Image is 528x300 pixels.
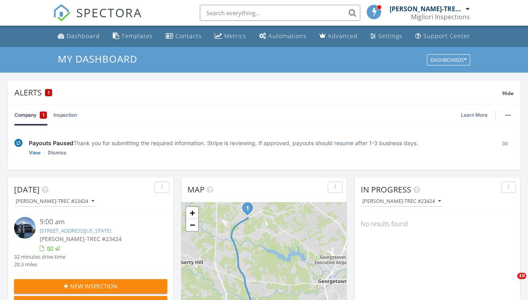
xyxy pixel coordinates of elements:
input: Search everything... [200,5,360,21]
button: [PERSON_NAME]-TREC #23424 [14,196,96,207]
div: [PERSON_NAME]-TREC #23424 [16,199,94,204]
div: 32 minutes drive time [14,253,65,261]
div: 9:00 am [40,217,155,227]
div: No results found [355,213,520,235]
a: Templates [110,29,156,44]
span: SPECTORA [76,4,142,21]
img: ellipsis-632cfdd7c38ec3a7d453.svg [505,114,511,116]
span: 10 [517,273,526,279]
span: 1 [48,90,50,95]
img: 9452081%2Fcover_photos%2F0m33FzXXU6s0at22lvCE%2Fsmall.9452081-1758980706046 [14,217,36,239]
a: Zoom out [186,219,198,231]
img: under-review-2fe708636b114a7f4b8d.svg [14,139,22,147]
span: [DATE] [14,184,40,195]
a: Learn More [461,111,492,119]
span: Hide [502,90,514,97]
div: Templates [122,32,153,40]
div: Alerts [14,87,502,98]
a: Support Center [412,29,473,44]
a: SPECTORA [53,11,142,28]
a: Settings [367,29,406,44]
a: Metrics [211,29,250,44]
img: The Best Home Inspection Software - Spectora [53,4,71,22]
div: Metrics [224,32,246,40]
span: [PERSON_NAME]-TREC #23424 [40,235,122,243]
a: View [29,149,41,157]
a: Inspection [53,105,77,126]
button: New Inspection [14,279,167,294]
div: Dashboard [67,32,100,40]
span: 1 [43,111,45,119]
span: In Progress [361,184,411,195]
span: Payouts Paused [29,140,73,146]
button: [PERSON_NAME]-TREC #23424 [361,196,443,207]
a: Advanced [316,29,361,44]
a: Zoom in [186,207,198,219]
span: Map [187,184,205,195]
a: Contacts [162,29,205,44]
a: Company [14,105,47,126]
div: 618 watershield cove, Georgetown , Texas 78633 [248,208,252,213]
div: [PERSON_NAME]-TREC #23424 [362,199,441,204]
div: Settings [378,32,402,40]
div: Contacts [175,32,202,40]
button: Dashboards [427,54,470,65]
div: Dashboards [431,57,467,63]
span: My Dashboard [58,52,137,65]
span: New Inspection [70,282,118,290]
div: Advanced [328,32,357,40]
div: 20.3 miles [14,261,65,268]
a: [STREET_ADDRESS][US_STATE] [40,227,111,234]
a: Automations (Basic) [256,29,310,44]
i: 1 [246,206,249,211]
a: 9:00 am [STREET_ADDRESS][US_STATE] [PERSON_NAME]-TREC #23424 32 minutes drive time 20.3 miles [14,217,167,268]
div: Support Center [423,32,470,40]
div: [PERSON_NAME]-TREC #23424 [390,5,464,13]
div: Automations [268,32,307,40]
a: Dashboard [55,29,103,44]
div: Migliori Inspections [411,13,470,21]
a: Dismiss [48,149,67,157]
div: Thank you for submitting the required information. Stripe is reviewing. If approved, payouts shou... [29,139,489,147]
div: 3d [496,139,514,157]
iframe: Intercom live chat [501,273,520,292]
